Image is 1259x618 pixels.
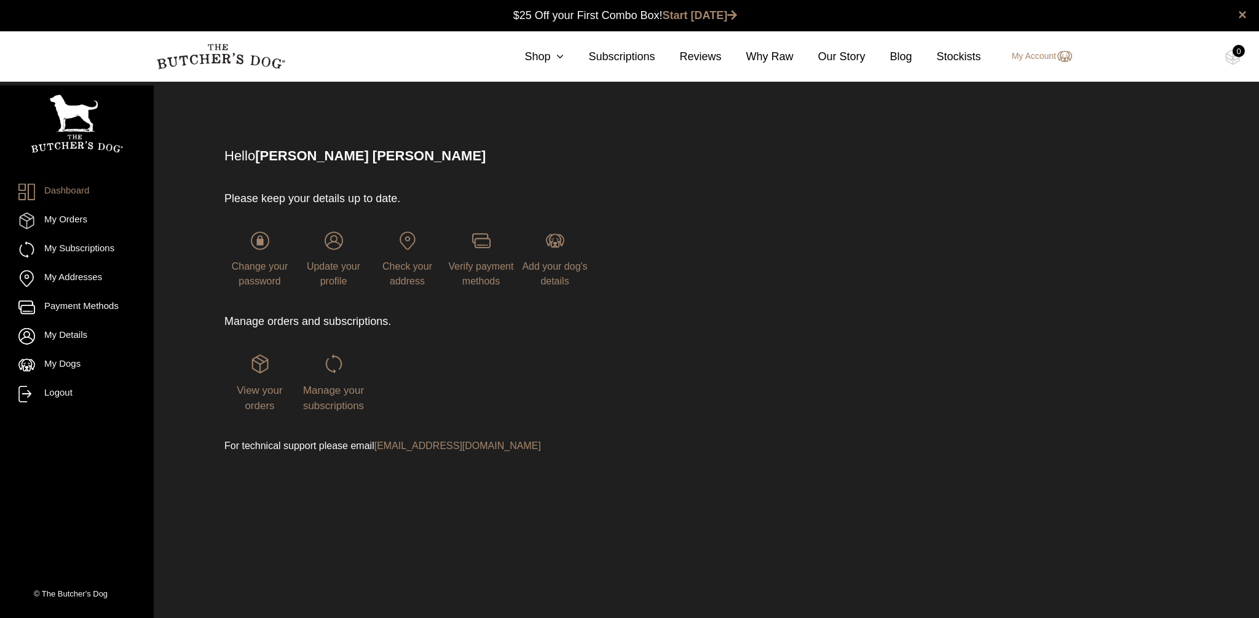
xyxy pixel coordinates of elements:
span: Add your dog's details [522,261,587,286]
a: Dashboard [18,184,135,200]
a: My Orders [18,213,135,229]
a: My Dogs [18,357,135,374]
p: For technical support please email [224,439,783,453]
a: My Account [1000,49,1072,64]
a: Verify payment methods [446,232,516,286]
a: Subscriptions [564,49,655,65]
span: Check your address [382,261,432,286]
p: Please keep your details up to date. [224,190,783,207]
a: Reviews [655,49,721,65]
span: View your orders [237,385,282,412]
p: Hello [224,146,1094,166]
img: TBD_Portrait_Logo_White.png [31,95,123,153]
a: My Subscriptions [18,241,135,258]
a: My Addresses [18,270,135,287]
a: Payment Methods [18,299,135,316]
div: 0 [1233,45,1245,57]
a: Manage your subscriptions [298,354,369,411]
a: close [1238,7,1247,22]
a: Update your profile [298,232,369,286]
img: login-TBD_Dog.png [546,232,564,250]
a: Why Raw [722,49,794,65]
a: Our Story [794,49,866,65]
a: Stockists [912,49,981,65]
a: View your orders [224,354,295,411]
a: Logout [18,386,135,402]
strong: [PERSON_NAME] [PERSON_NAME] [255,148,486,163]
img: login-TBD_Address.png [398,232,417,250]
span: Update your profile [307,261,360,286]
span: Manage your subscriptions [303,385,364,412]
a: My Details [18,328,135,345]
img: login-TBD_Payments.png [472,232,491,250]
a: Shop [500,49,564,65]
a: Blog [866,49,912,65]
img: login-TBD_Password.png [251,232,269,250]
p: Manage orders and subscriptions. [224,313,783,330]
img: login-TBD_Orders.png [251,354,269,373]
img: TBD_Cart-Empty.png [1225,49,1241,65]
span: Verify payment methods [449,261,514,286]
span: Change your password [232,261,288,286]
a: Check your address [372,232,443,286]
a: Change your password [224,232,295,286]
img: login-TBD_Profile.png [325,232,343,250]
a: Start [DATE] [663,9,738,22]
img: login-TBD_Subscriptions.png [325,354,343,373]
a: [EMAIL_ADDRESS][DOMAIN_NAME] [374,440,541,451]
a: Add your dog's details [519,232,590,286]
